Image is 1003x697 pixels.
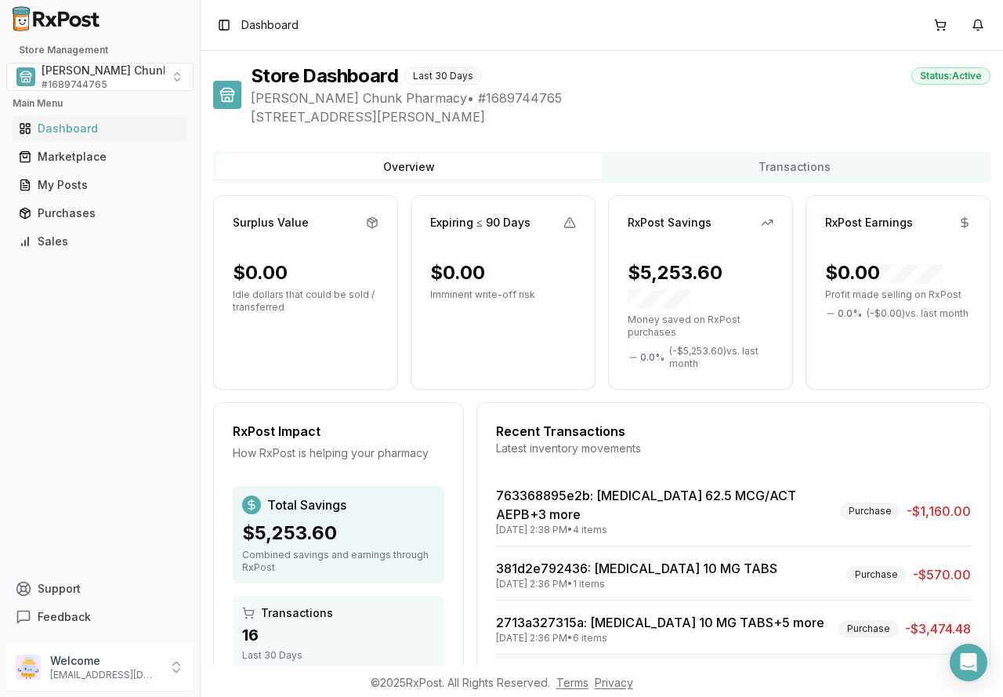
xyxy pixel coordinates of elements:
[846,566,907,583] div: Purchase
[13,171,187,199] a: My Posts
[496,441,971,456] div: Latest inventory movements
[233,445,444,461] div: How RxPost is helping your pharmacy
[233,260,288,285] div: $0.00
[6,201,194,226] button: Purchases
[602,154,987,180] button: Transactions
[907,502,971,521] span: -$1,160.00
[233,422,444,441] div: RxPost Impact
[6,63,194,91] button: Select a view
[6,229,194,254] button: Sales
[19,177,181,193] div: My Posts
[6,44,194,56] h2: Store Management
[19,149,181,165] div: Marketplace
[13,143,187,171] a: Marketplace
[430,260,485,285] div: $0.00
[251,107,990,126] span: [STREET_ADDRESS][PERSON_NAME]
[242,624,435,646] div: 16
[6,116,194,141] button: Dashboard
[496,488,796,522] a: 763368895e2b: [MEDICAL_DATA] 62.5 MCG/ACT AEPB+3 more
[16,655,41,680] img: User avatar
[233,215,309,231] div: Surplus Value
[669,345,773,370] span: ( - $5,253.60 ) vs. last month
[838,620,899,637] div: Purchase
[38,609,91,625] span: Feedback
[42,63,226,78] span: [PERSON_NAME] Chunk Pharmacy
[595,676,633,689] a: Privacy
[404,67,482,85] div: Last 30 Days
[6,575,194,603] button: Support
[430,215,530,231] div: Expiring ≤ 90 Days
[628,314,773,339] p: Money saved on RxPost purchases
[13,97,187,110] h2: Main Menu
[50,669,159,681] p: [EMAIL_ADDRESS][DOMAIN_NAME]
[13,114,187,143] a: Dashboard
[6,172,194,198] button: My Posts
[251,64,398,89] h1: Store Dashboard
[911,67,990,85] div: Status: Active
[19,234,181,249] div: Sales
[242,649,435,662] div: Last 30 Days
[496,615,824,630] a: 2713a327315a: [MEDICAL_DATA] 10 MG TABS+5 more
[13,227,187,256] a: Sales
[950,644,987,681] div: Open Intercom Messenger
[242,521,435,546] div: $5,253.60
[241,17,299,33] nav: breadcrumb
[838,307,862,320] span: 0.0 %
[261,605,333,621] span: Transactions
[42,78,107,91] span: # 1689744765
[825,260,943,285] div: $0.00
[913,565,971,584] span: -$570.00
[19,121,181,136] div: Dashboard
[905,619,971,638] span: -$3,474.48
[496,632,824,644] div: [DATE] 2:36 PM • 6 items
[496,578,777,590] div: [DATE] 2:36 PM • 1 items
[840,503,900,520] div: Purchase
[556,676,588,689] a: Terms
[640,351,664,364] span: 0.0 %
[6,6,107,31] img: RxPost Logo
[251,89,990,107] span: [PERSON_NAME] Chunk Pharmacy • # 1689744765
[50,653,159,669] p: Welcome
[496,561,777,576] a: 381d2e792436: [MEDICAL_DATA] 10 MG TABS
[496,524,834,536] div: [DATE] 2:38 PM • 4 items
[496,422,971,441] div: Recent Transactions
[430,289,576,301] p: Imminent write-off risk
[242,549,435,574] div: Combined savings and earnings through RxPost
[19,205,181,221] div: Purchases
[13,199,187,227] a: Purchases
[6,144,194,169] button: Marketplace
[241,17,299,33] span: Dashboard
[825,289,971,301] p: Profit made selling on RxPost
[233,289,378,314] p: Idle dollars that could be sold / transferred
[867,307,969,320] span: ( - $0.00 ) vs. last month
[216,154,602,180] button: Overview
[267,496,346,514] span: Total Savings
[825,215,913,231] div: RxPost Earnings
[6,603,194,631] button: Feedback
[628,260,773,310] div: $5,253.60
[628,215,712,231] div: RxPost Savings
